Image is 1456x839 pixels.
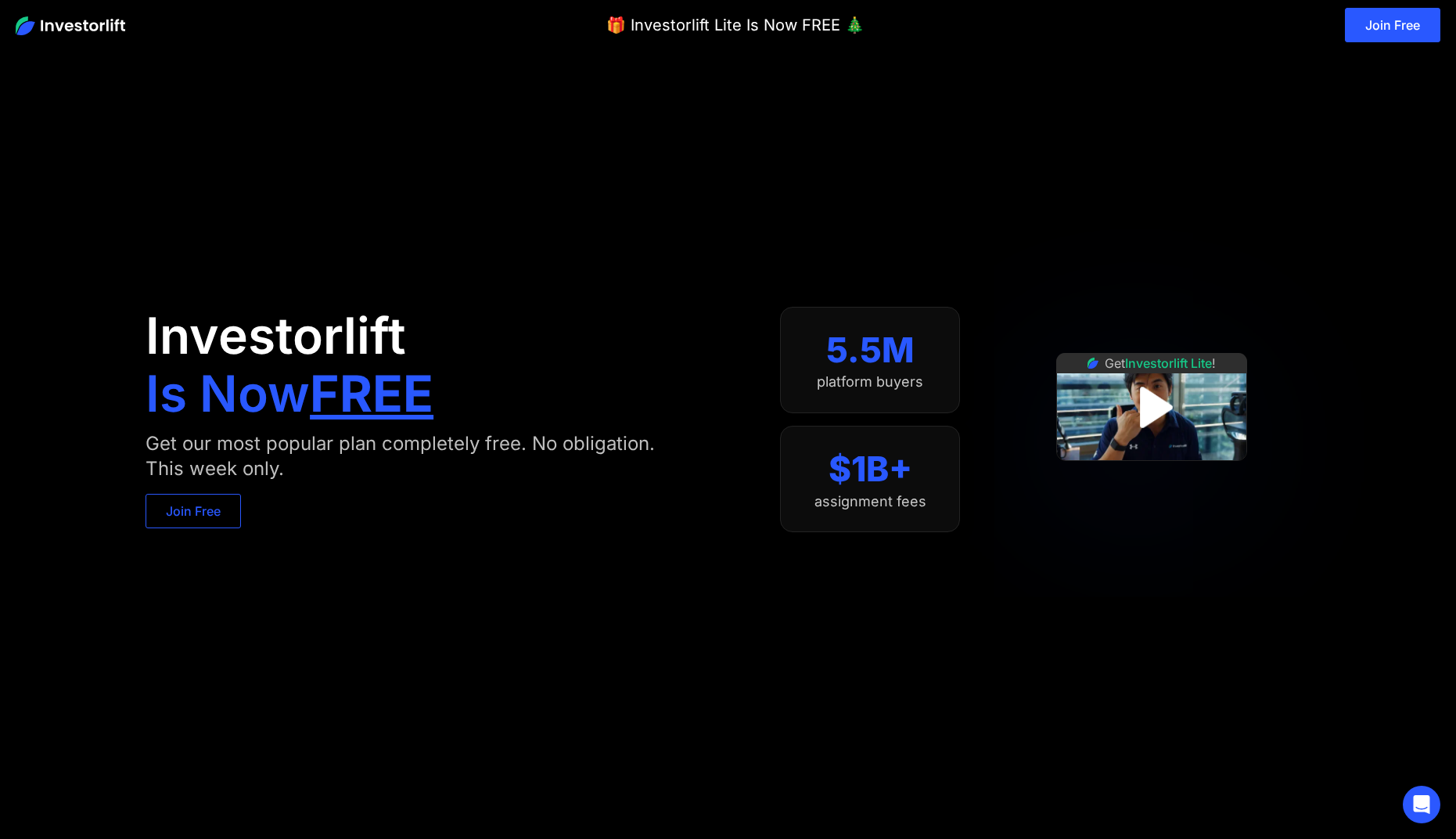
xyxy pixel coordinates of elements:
div: $1B+ [829,448,912,490]
div: Get ! [1105,354,1216,373]
div: 5.5M [826,329,915,371]
span: Investorlift Lite [1125,355,1212,371]
div: assignment fees [814,493,926,510]
div: Get our most popular plan completely free. No obligation. This week only. [146,431,694,481]
h1: Investorlift [146,311,406,361]
strong: FREE [310,363,433,423]
h1: Is Now [146,369,433,419]
a: Join Free [1345,8,1440,42]
a: open lightbox [1116,373,1186,442]
div: 🎁 Investorlift Lite Is Now FREE 🎄 [606,16,865,34]
div: Open Intercom Messenger [1403,786,1440,823]
div: platform buyers [817,373,923,391]
a: Join Free [146,494,241,528]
